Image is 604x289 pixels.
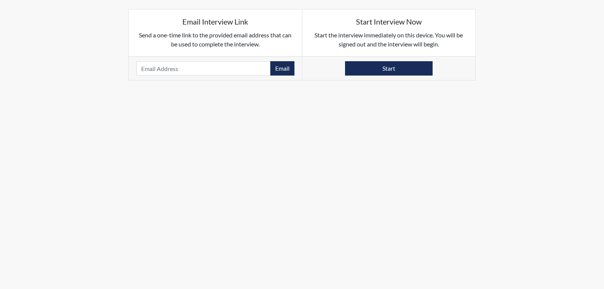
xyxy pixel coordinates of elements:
[310,31,468,49] p: Start the interview immediately on this device. You will be signed out and the interview will begin.
[136,61,271,76] input: Email Address
[345,61,433,76] button: Start
[310,17,468,26] h5: Start Interview Now
[270,61,294,76] button: Email
[136,31,294,49] p: Send a one-time link to the provided email address that can be used to complete the interview.
[136,17,294,26] h5: Email Interview Link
